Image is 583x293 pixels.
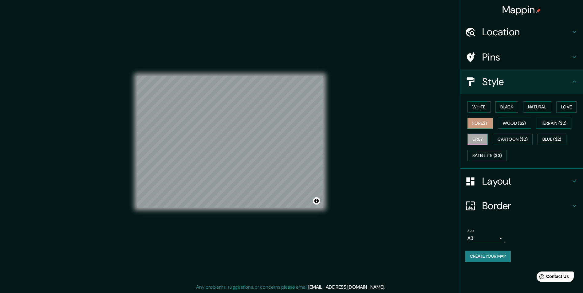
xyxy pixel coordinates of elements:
[465,251,511,262] button: Create your map
[313,197,320,205] button: Toggle attribution
[467,134,488,145] button: Grey
[556,101,577,113] button: Love
[308,284,384,290] a: [EMAIL_ADDRESS][DOMAIN_NAME]
[482,51,571,63] h4: Pins
[467,150,507,161] button: Satellite ($3)
[498,118,531,129] button: Wood ($2)
[482,26,571,38] h4: Location
[482,76,571,88] h4: Style
[502,4,541,16] h4: Mappin
[536,8,541,13] img: pin-icon.png
[386,283,387,291] div: .
[493,134,533,145] button: Cartoon ($2)
[538,134,566,145] button: Blue ($2)
[482,200,571,212] h4: Border
[460,45,583,69] div: Pins
[523,101,551,113] button: Natural
[196,283,385,291] p: Any problems, suggestions, or concerns please email .
[385,283,386,291] div: .
[536,118,572,129] button: Terrain ($2)
[460,193,583,218] div: Border
[460,69,583,94] div: Style
[467,101,490,113] button: White
[460,20,583,44] div: Location
[137,76,323,208] canvas: Map
[460,169,583,193] div: Layout
[495,101,518,113] button: Black
[467,118,493,129] button: Forest
[467,228,474,233] label: Size
[467,233,504,243] div: A3
[528,269,576,286] iframe: Help widget launcher
[482,175,571,187] h4: Layout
